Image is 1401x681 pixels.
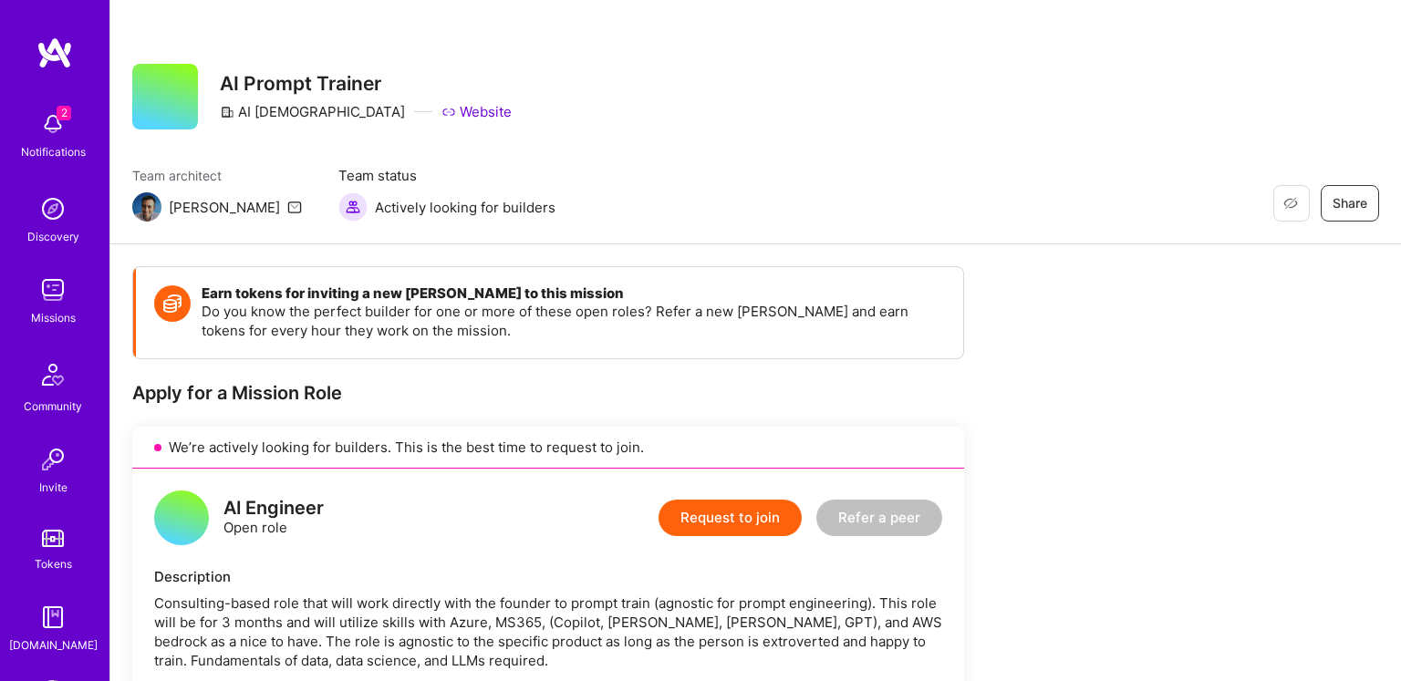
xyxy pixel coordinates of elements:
div: AI [DEMOGRAPHIC_DATA] [220,102,405,121]
div: Consulting-based role that will work directly with the founder to prompt train (agnostic for prom... [154,593,942,670]
i: icon CompanyGray [220,105,234,119]
div: Discovery [27,227,79,246]
img: discovery [35,191,71,227]
img: teamwork [35,272,71,308]
button: Request to join [659,500,802,536]
button: Share [1321,185,1379,222]
img: Team Architect [132,192,161,222]
p: Do you know the perfect builder for one or more of these open roles? Refer a new [PERSON_NAME] an... [202,302,945,340]
div: Apply for a Mission Role [132,381,964,405]
a: Website [441,102,512,121]
div: [DOMAIN_NAME] [9,635,98,655]
div: Notifications [21,142,86,161]
img: Invite [35,441,71,478]
div: We’re actively looking for builders. This is the best time to request to join. [132,427,964,469]
h4: Earn tokens for inviting a new [PERSON_NAME] to this mission [202,285,945,302]
div: Community [24,397,82,416]
h3: AI Prompt Trainer [220,72,512,95]
span: 2 [57,106,71,120]
span: Share [1333,194,1367,212]
div: Open role [223,499,324,537]
button: Refer a peer [816,500,942,536]
div: Invite [39,478,67,497]
div: Missions [31,308,76,327]
div: AI Engineer [223,499,324,518]
span: Team status [338,166,555,185]
img: Token icon [154,285,191,322]
span: Team architect [132,166,302,185]
div: Description [154,567,942,586]
i: icon Mail [287,200,302,214]
img: Community [31,353,75,397]
div: Tokens [35,554,72,573]
div: [PERSON_NAME] [169,198,280,217]
img: bell [35,106,71,142]
span: Actively looking for builders [375,198,555,217]
img: tokens [42,530,64,547]
img: logo [36,36,73,69]
img: Actively looking for builders [338,192,368,222]
i: icon EyeClosed [1283,196,1298,211]
img: guide book [35,599,71,635]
